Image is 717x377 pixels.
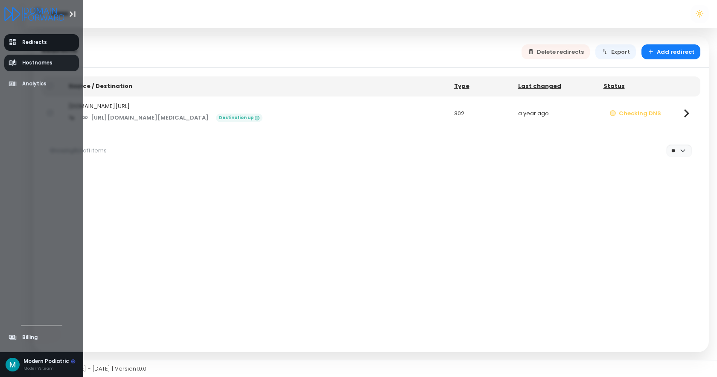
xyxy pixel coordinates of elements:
[63,76,449,96] th: Source / Destination
[4,55,79,71] a: Hostnames
[22,80,47,88] span: Analytics
[449,96,513,131] td: 302
[4,76,79,92] a: Analytics
[4,329,79,346] a: Billing
[449,76,513,96] th: Type
[33,365,146,373] span: Copyright © [DATE] - [DATE] | Version 1.0.0
[22,39,47,46] span: Redirects
[69,102,443,111] div: [DOMAIN_NAME][URL]
[23,365,76,371] div: Modern's team
[666,144,692,157] select: Per
[513,96,598,131] td: a year ago
[4,8,64,19] a: Logo
[23,358,76,365] div: Modern Podiatric
[598,76,673,96] th: Status
[603,106,667,121] button: Checking DNS
[22,59,52,67] span: Hostnames
[4,34,79,51] a: Redirects
[76,110,215,125] a: [URL][DOMAIN_NAME][MEDICAL_DATA]
[641,44,701,59] button: Add redirect
[216,114,262,122] span: Destination up
[6,358,20,372] img: Avatar
[513,76,598,96] th: Last changed
[64,6,81,22] button: Toggle Aside
[22,334,38,341] span: Billing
